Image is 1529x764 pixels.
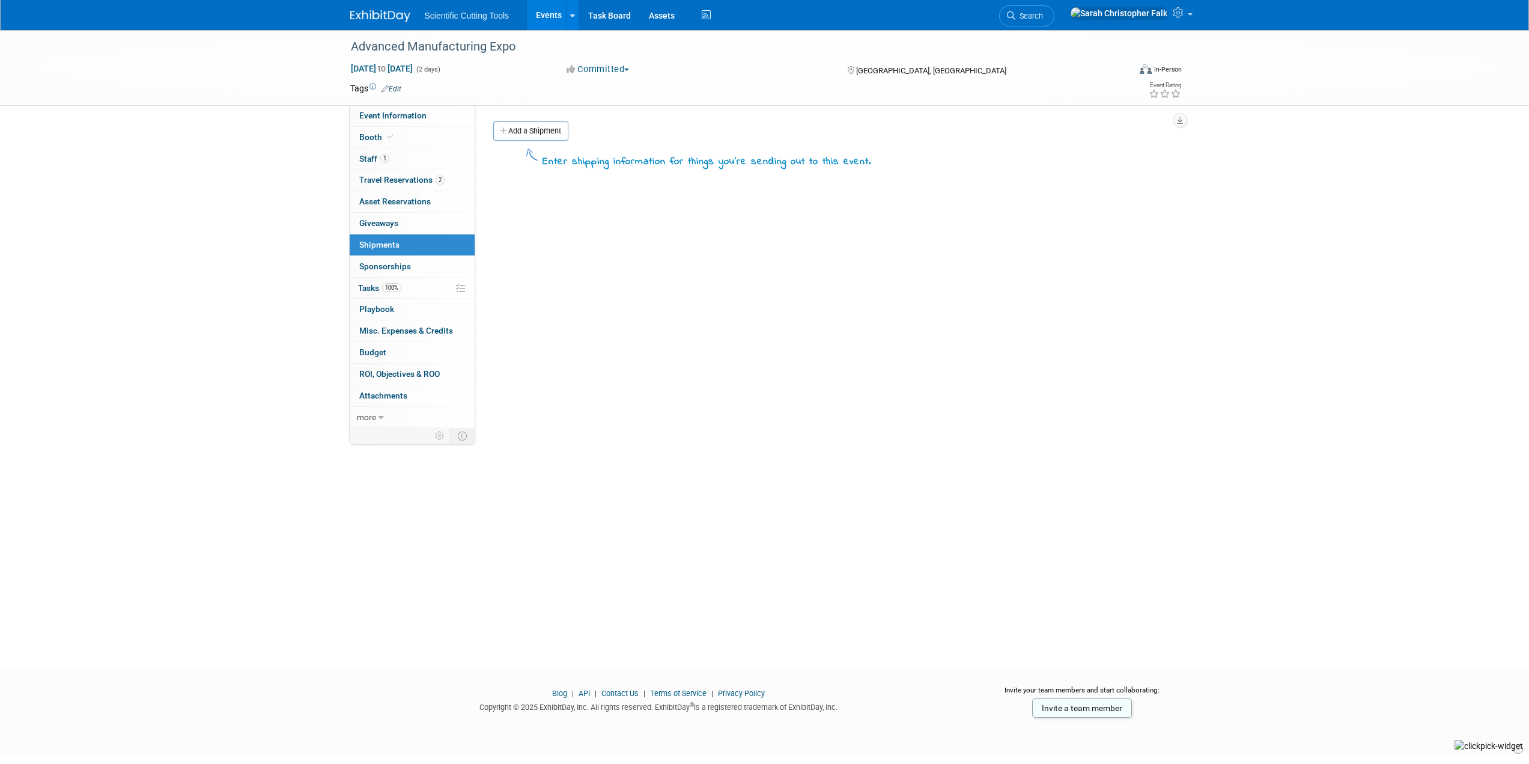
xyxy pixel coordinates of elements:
[376,64,388,73] span: to
[359,369,440,379] span: ROI, Objectives & ROO
[350,278,475,299] a: Tasks100%
[350,148,475,170] a: Staff1
[1015,11,1043,20] span: Search
[415,66,440,73] span: (2 days)
[650,689,707,698] a: Terms of Service
[359,175,445,185] span: Travel Reservations
[359,218,398,228] span: Giveaways
[359,154,389,163] span: Staff
[359,197,431,206] span: Asset Reservations
[430,428,451,444] td: Personalize Event Tab Strip
[999,5,1054,26] a: Search
[357,412,376,422] span: more
[579,689,590,698] a: API
[985,685,1179,703] div: Invite your team members and start collaborating:
[388,133,394,140] i: Booth reservation complete
[1140,64,1152,74] img: Format-Inperson.png
[690,701,694,708] sup: ®
[543,155,871,170] div: Enter shipping information for things you're sending out to this event.
[1032,698,1132,718] a: Invite a team member
[708,689,716,698] span: |
[350,320,475,341] a: Misc. Expenses & Credits
[350,170,475,191] a: Travel Reservations2
[493,121,568,141] a: Add a Shipment
[350,256,475,277] a: Sponsorships
[562,63,634,76] button: Committed
[359,304,394,314] span: Playbook
[381,85,401,93] a: Edit
[359,347,386,357] span: Budget
[592,689,600,698] span: |
[425,11,509,20] span: Scientific Cutting Tools
[359,261,411,271] span: Sponsorships
[450,428,475,444] td: Toggle Event Tabs
[359,240,400,249] span: Shipments
[347,36,1111,58] div: Advanced Manufacturing Expo
[601,689,639,698] a: Contact Us
[359,391,407,400] span: Attachments
[350,63,413,74] span: [DATE] [DATE]
[380,154,389,163] span: 1
[436,176,445,185] span: 2
[569,689,577,698] span: |
[350,127,475,148] a: Booth
[350,191,475,212] a: Asset Reservations
[382,283,401,292] span: 100%
[640,689,648,698] span: |
[350,385,475,406] a: Attachments
[1154,65,1182,74] div: In-Person
[350,342,475,363] a: Budget
[350,364,475,385] a: ROI, Objectives & ROO
[350,213,475,234] a: Giveaways
[350,82,401,94] td: Tags
[359,326,453,335] span: Misc. Expenses & Credits
[359,111,427,120] span: Event Information
[350,407,475,428] a: more
[1070,7,1168,20] img: Sarah Christopher Falk
[856,66,1006,75] span: [GEOGRAPHIC_DATA], [GEOGRAPHIC_DATA]
[350,299,475,320] a: Playbook
[718,689,765,698] a: Privacy Policy
[350,234,475,255] a: Shipments
[350,10,410,22] img: ExhibitDay
[350,105,475,126] a: Event Information
[358,283,401,293] span: Tasks
[359,132,396,142] span: Booth
[350,699,968,713] div: Copyright © 2025 ExhibitDay, Inc. All rights reserved. ExhibitDay is a registered trademark of Ex...
[1059,63,1182,81] div: Event Format
[1149,82,1181,88] div: Event Rating
[552,689,567,698] a: Blog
